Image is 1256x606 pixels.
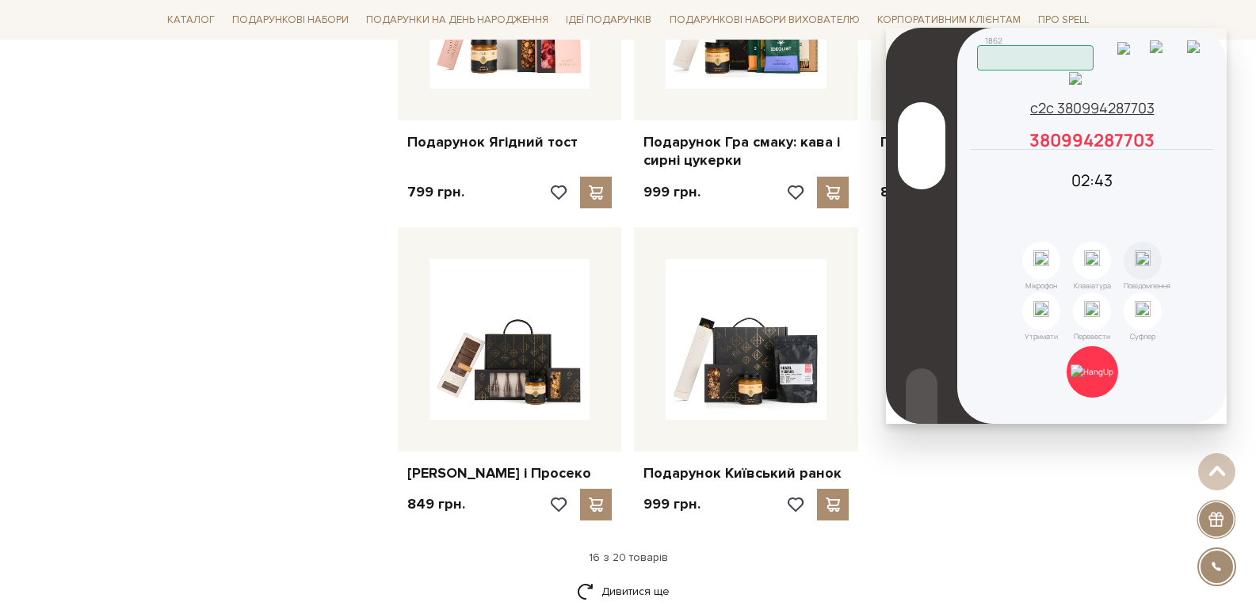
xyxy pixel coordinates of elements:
p: 999 грн. [643,183,701,201]
p: 799 грн. [407,183,464,201]
p: 849 грн. [407,495,465,513]
a: Подарунок Київський ранок [643,464,849,482]
a: Подарунки на День народження [360,8,555,32]
a: Ідеї подарунків [559,8,658,32]
a: [PERSON_NAME] і Просеко [407,464,613,482]
div: 16 з 20 товарів [155,551,1102,565]
a: Корпоративним клієнтам [871,6,1027,33]
a: Дивитися ще [577,577,680,605]
a: Подарунок Гра смаку: кава і сирні цукерки [643,133,849,170]
a: Каталог [161,8,221,32]
a: Подарунок з вдячністю [880,133,1086,151]
a: Подарункові набори [226,8,355,32]
p: 899 грн. [880,183,937,201]
a: Про Spell [1032,8,1095,32]
a: Подарунок Ягідний тост [407,133,613,151]
a: Подарункові набори вихователю [663,6,866,33]
p: 999 грн. [643,495,701,513]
